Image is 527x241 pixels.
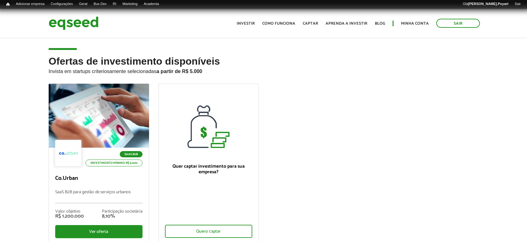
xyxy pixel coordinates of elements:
[55,214,84,219] div: R$ 1.200.000
[157,69,202,74] strong: a partir de R$ 5.000
[460,2,512,7] a: Olá[PERSON_NAME].Poyart
[102,214,143,219] div: 8,10%
[13,2,48,7] a: Adicionar empresa
[119,2,141,7] a: Marketing
[326,22,367,26] a: Aprenda a investir
[49,56,478,84] h2: Ofertas de investimento disponíveis
[165,164,252,175] p: Quer captar investimento para sua empresa?
[55,209,84,214] div: Valor objetivo
[76,2,90,7] a: Geral
[49,67,478,74] p: Invista em startups criteriosamente selecionadas
[468,2,508,6] strong: [PERSON_NAME].Poyart
[110,2,119,7] a: RI
[262,22,295,26] a: Como funciona
[90,2,110,7] a: Bus Dev
[55,225,143,238] div: Ver oferta
[48,2,76,7] a: Configurações
[55,190,143,203] p: SaaS B2B para gestão de serviços urbanos
[85,160,143,166] p: Investimento mínimo: R$ 5.000
[102,209,143,214] div: Participação societária
[49,15,99,32] img: EqSeed
[303,22,318,26] a: Captar
[120,151,143,157] p: SaaS B2B
[141,2,162,7] a: Academia
[375,22,385,26] a: Blog
[237,22,255,26] a: Investir
[165,225,252,238] div: Quero captar
[401,22,429,26] a: Minha conta
[6,2,10,7] span: Início
[55,175,143,182] p: Co.Urban
[3,2,13,7] a: Início
[436,19,480,28] a: Sair
[511,2,524,7] a: Sair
